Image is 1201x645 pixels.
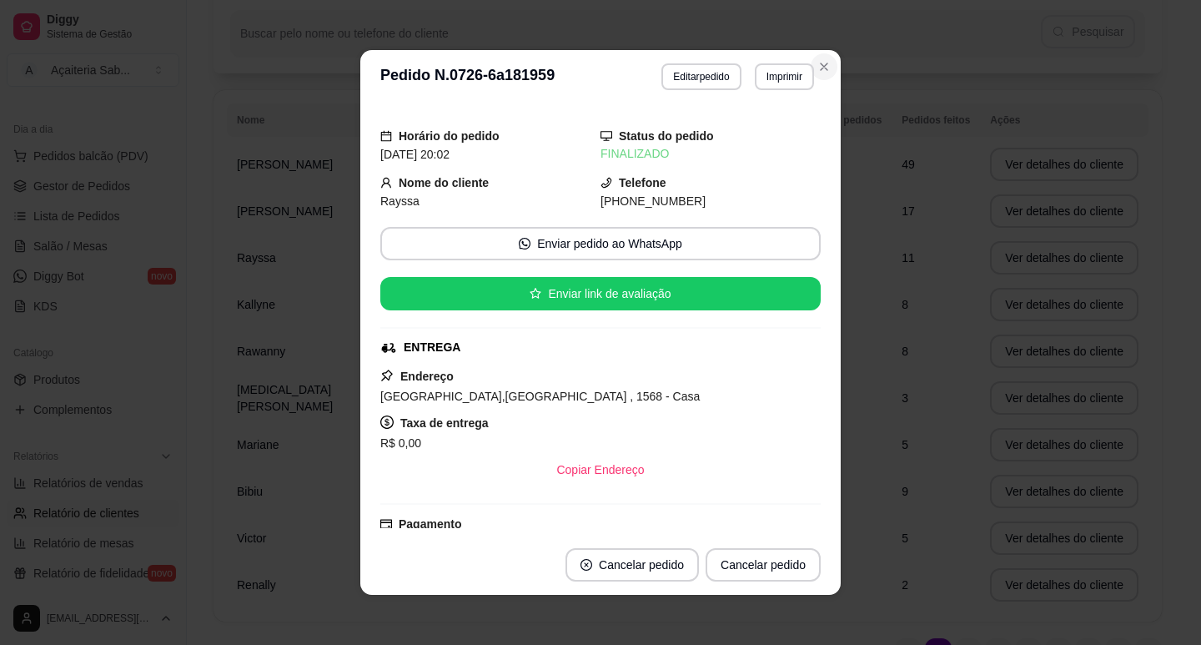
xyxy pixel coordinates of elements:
span: R$ 0,00 [380,436,421,450]
span: desktop [600,130,612,142]
button: Close [811,53,837,80]
div: FINALIZADO [600,145,821,163]
span: dollar [380,416,394,429]
strong: Taxa de entrega [400,416,489,430]
button: Cancelar pedido [706,548,821,582]
span: user [380,177,392,189]
span: star [530,288,541,300]
span: Rayssa [380,194,420,208]
span: [GEOGRAPHIC_DATA],[GEOGRAPHIC_DATA] , 1568 - Casa [380,390,700,403]
span: close-circle [580,559,592,571]
strong: Pagamento [399,517,461,531]
button: Copiar Endereço [543,453,657,486]
button: starEnviar link de avaliação [380,277,821,310]
strong: Endereço [400,370,454,383]
strong: Status do pedido [619,129,714,143]
strong: Nome do cliente [399,176,489,189]
span: calendar [380,130,392,142]
span: phone [600,177,612,189]
button: Imprimir [755,63,814,90]
span: [DATE] 20:02 [380,148,450,161]
span: whats-app [519,238,530,249]
h3: Pedido N. 0726-6a181959 [380,63,555,90]
button: close-circleCancelar pedido [565,548,699,582]
strong: Telefone [619,176,666,189]
span: credit-card [380,518,392,530]
button: Editarpedido [661,63,741,90]
button: whats-appEnviar pedido ao WhatsApp [380,227,821,260]
span: pushpin [380,369,394,382]
span: [PHONE_NUMBER] [600,194,706,208]
div: ENTREGA [404,339,460,356]
strong: Horário do pedido [399,129,500,143]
